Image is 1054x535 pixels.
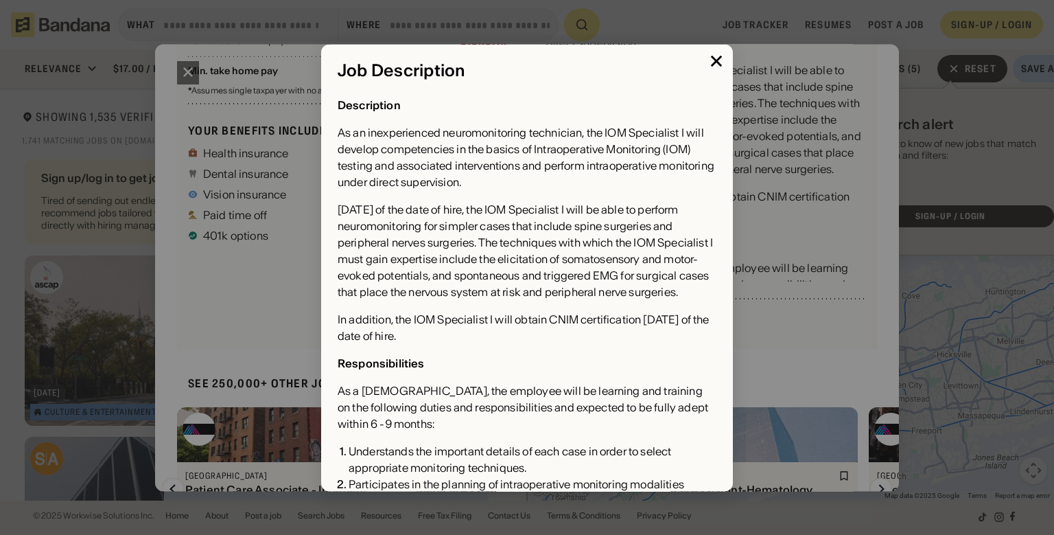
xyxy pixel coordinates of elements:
div: Job Description [338,60,716,80]
div: As an inexperienced neuromonitoring technician, the IOM Specialist I will develop competencies in... [338,124,716,190]
div: Responsibilities [338,356,425,370]
div: Understands the important details of each case in order to select appropriate monitoring techniques. [349,443,716,476]
div: As a [DEMOGRAPHIC_DATA], the employee will be learning and training on the following duties and r... [338,383,716,432]
div: Description [338,98,401,112]
div: [DATE] of the date of hire, the IOM Specialist I will be able to perform neuromonitoring for simp... [338,201,716,300]
div: In addition, the IOM Specialist I will obtain CNIM certification [DATE] of the date of hire. [338,311,716,344]
div: Participates in the planning of intraoperative monitoring modalities appropriate to the surgical ... [349,476,716,509]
